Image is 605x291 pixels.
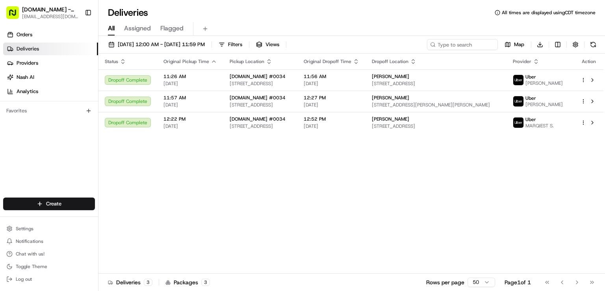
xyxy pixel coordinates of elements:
[252,39,283,50] button: Views
[16,226,33,232] span: Settings
[3,104,95,117] div: Favorites
[230,95,286,101] span: [DOMAIN_NAME] #0034
[230,123,291,129] span: [STREET_ADDRESS]
[3,71,98,84] a: Nash AI
[372,102,500,108] span: [STREET_ADDRESS][PERSON_NAME][PERSON_NAME]
[22,13,78,20] button: [EMAIL_ADDRESS][DOMAIN_NAME]
[105,39,208,50] button: [DATE] 12:00 AM - [DATE] 11:59 PM
[525,101,563,108] span: [PERSON_NAME]
[502,9,596,16] span: All times are displayed using CDT timezone
[304,58,351,65] span: Original Dropoff Time
[3,198,95,210] button: Create
[514,41,524,48] span: Map
[427,39,498,50] input: Type to search
[525,116,536,123] span: Uber
[372,73,409,80] span: [PERSON_NAME]
[3,43,98,55] a: Deliveries
[230,116,286,122] span: [DOMAIN_NAME] #0034
[230,73,286,80] span: [DOMAIN_NAME] #0034
[372,95,409,101] span: [PERSON_NAME]
[16,263,47,270] span: Toggle Theme
[372,123,500,129] span: [STREET_ADDRESS]
[230,58,264,65] span: Pickup Location
[17,45,39,52] span: Deliveries
[16,238,43,244] span: Notifications
[228,41,242,48] span: Filters
[3,223,95,234] button: Settings
[17,74,34,81] span: Nash AI
[501,39,528,50] button: Map
[3,28,98,41] a: Orders
[16,276,32,282] span: Log out
[513,118,523,128] img: uber-new-logo.jpeg
[304,80,359,87] span: [DATE]
[163,73,217,80] span: 11:26 AM
[165,278,210,286] div: Packages
[3,85,98,98] a: Analytics
[3,3,82,22] button: [DOMAIN_NAME] - [GEOGRAPHIC_DATA][EMAIL_ADDRESS][DOMAIN_NAME]
[22,6,78,13] button: [DOMAIN_NAME] - [GEOGRAPHIC_DATA]
[144,279,152,286] div: 3
[525,74,536,80] span: Uber
[17,31,32,38] span: Orders
[525,123,554,129] span: MARQIEST S.
[525,95,536,101] span: Uber
[230,102,291,108] span: [STREET_ADDRESS]
[304,95,359,101] span: 12:27 PM
[372,116,409,122] span: [PERSON_NAME]
[304,116,359,122] span: 12:52 PM
[505,278,531,286] div: Page 1 of 1
[581,58,597,65] div: Action
[304,123,359,129] span: [DATE]
[3,236,95,247] button: Notifications
[108,278,152,286] div: Deliveries
[513,58,531,65] span: Provider
[108,24,115,33] span: All
[163,116,217,122] span: 12:22 PM
[3,248,95,259] button: Chat with us!
[3,57,98,69] a: Providers
[265,41,279,48] span: Views
[160,24,184,33] span: Flagged
[118,41,205,48] span: [DATE] 12:00 AM - [DATE] 11:59 PM
[108,6,148,19] h1: Deliveries
[163,58,209,65] span: Original Pickup Time
[201,279,210,286] div: 3
[304,73,359,80] span: 11:56 AM
[105,58,118,65] span: Status
[372,80,500,87] span: [STREET_ADDRESS]
[46,200,61,207] span: Create
[426,278,464,286] p: Rows per page
[3,261,95,272] button: Toggle Theme
[163,102,217,108] span: [DATE]
[17,88,38,95] span: Analytics
[525,80,563,86] span: [PERSON_NAME]
[304,102,359,108] span: [DATE]
[513,96,523,106] img: uber-new-logo.jpeg
[163,123,217,129] span: [DATE]
[17,60,38,67] span: Providers
[215,39,246,50] button: Filters
[3,274,95,285] button: Log out
[16,251,45,257] span: Chat with us!
[163,80,217,87] span: [DATE]
[230,80,291,87] span: [STREET_ADDRESS]
[124,24,151,33] span: Assigned
[163,95,217,101] span: 11:57 AM
[513,75,523,85] img: uber-new-logo.jpeg
[588,39,599,50] button: Refresh
[372,58,408,65] span: Dropoff Location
